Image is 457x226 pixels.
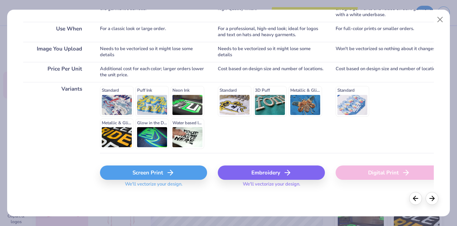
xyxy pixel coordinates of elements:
div: For a classic look or large order. [100,22,207,42]
div: Additional cost for each color; larger orders lower the unit price. [100,62,207,82]
div: Variants [23,82,89,153]
button: Close [433,13,447,27]
div: Needs to be vectorized so it might lose some details [100,42,207,62]
div: Screen Print [100,165,207,180]
div: Won't be vectorized so nothing about it changes [336,42,443,62]
div: Digital Print [336,165,443,180]
div: Image You Upload [23,42,89,62]
div: For a professional, high-end look; ideal for logos and text on hats and heavy garments. [218,22,325,42]
div: Use When [23,22,89,42]
div: Needs to be vectorized so it might lose some details [218,42,325,62]
div: Cost based on design size and number of locations. [336,62,443,82]
div: For full-color prints or smaller orders. [336,22,443,42]
span: We'll vectorize your design. [122,181,185,192]
div: Price Per Unit [23,62,89,82]
span: We'll vectorize your design. [240,181,303,192]
div: Cost based on design size and number of locations. [218,62,325,82]
div: Embroidery [218,165,325,180]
